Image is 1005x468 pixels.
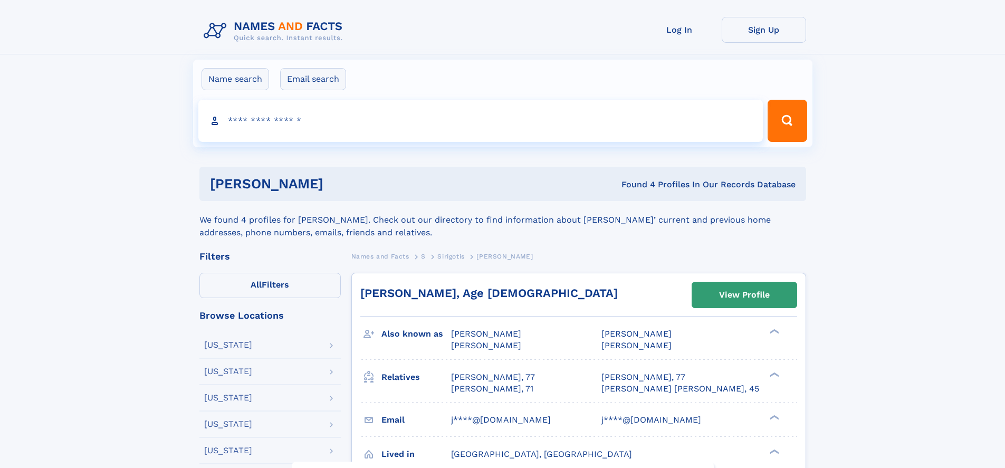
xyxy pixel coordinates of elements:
div: Found 4 Profiles In Our Records Database [472,179,796,190]
label: Filters [199,273,341,298]
div: ❯ [767,448,780,455]
span: All [251,280,262,290]
a: Sirigotis [437,250,464,263]
a: [PERSON_NAME], 77 [601,371,685,383]
div: View Profile [719,283,770,307]
span: [GEOGRAPHIC_DATA], [GEOGRAPHIC_DATA] [451,449,632,459]
div: [US_STATE] [204,341,252,349]
button: Search Button [768,100,807,142]
h3: Email [381,411,451,429]
span: S [421,253,426,260]
img: Logo Names and Facts [199,17,351,45]
a: [PERSON_NAME] [PERSON_NAME], 45 [601,383,759,395]
div: Browse Locations [199,311,341,320]
label: Name search [202,68,269,90]
a: Sign Up [722,17,806,43]
div: [US_STATE] [204,420,252,428]
span: Sirigotis [437,253,464,260]
span: [PERSON_NAME] [451,340,521,350]
span: [PERSON_NAME] [601,329,672,339]
h3: Lived in [381,445,451,463]
div: [US_STATE] [204,367,252,376]
span: [PERSON_NAME] [451,329,521,339]
h1: [PERSON_NAME] [210,177,473,190]
span: [PERSON_NAME] [601,340,672,350]
a: View Profile [692,282,797,308]
h3: Also known as [381,325,451,343]
div: ❯ [767,328,780,335]
div: ❯ [767,371,780,378]
a: [PERSON_NAME], 77 [451,371,535,383]
div: Filters [199,252,341,261]
input: search input [198,100,763,142]
a: S [421,250,426,263]
div: We found 4 profiles for [PERSON_NAME]. Check out our directory to find information about [PERSON_... [199,201,806,239]
div: ❯ [767,414,780,421]
div: [US_STATE] [204,394,252,402]
div: [US_STATE] [204,446,252,455]
a: [PERSON_NAME], Age [DEMOGRAPHIC_DATA] [360,286,618,300]
h3: Relatives [381,368,451,386]
a: [PERSON_NAME], 71 [451,383,533,395]
label: Email search [280,68,346,90]
a: Log In [637,17,722,43]
span: [PERSON_NAME] [476,253,533,260]
a: Names and Facts [351,250,409,263]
